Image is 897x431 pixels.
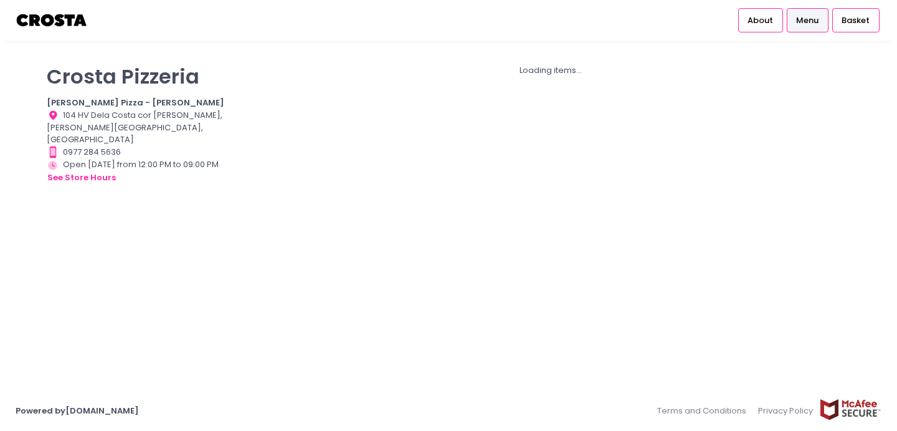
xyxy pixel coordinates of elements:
div: 0977 284 5636 [47,146,236,158]
img: logo [16,9,88,31]
img: mcafee-secure [819,399,881,420]
span: About [747,14,773,27]
span: Menu [796,14,819,27]
a: Privacy Policy [752,399,820,423]
a: Menu [787,8,828,32]
p: Crosta Pizzeria [47,64,236,89]
div: 104 HV Dela Costa cor [PERSON_NAME], [PERSON_NAME][GEOGRAPHIC_DATA], [GEOGRAPHIC_DATA] [47,109,236,146]
div: Loading items... [252,64,850,77]
span: Basket [842,14,870,27]
a: Terms and Conditions [657,399,752,423]
b: [PERSON_NAME] Pizza - [PERSON_NAME] [47,97,224,109]
a: Powered by[DOMAIN_NAME] [16,405,139,417]
a: About [738,8,783,32]
div: Open [DATE] from 12:00 PM to 09:00 PM [47,158,236,185]
button: see store hours [47,171,116,185]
